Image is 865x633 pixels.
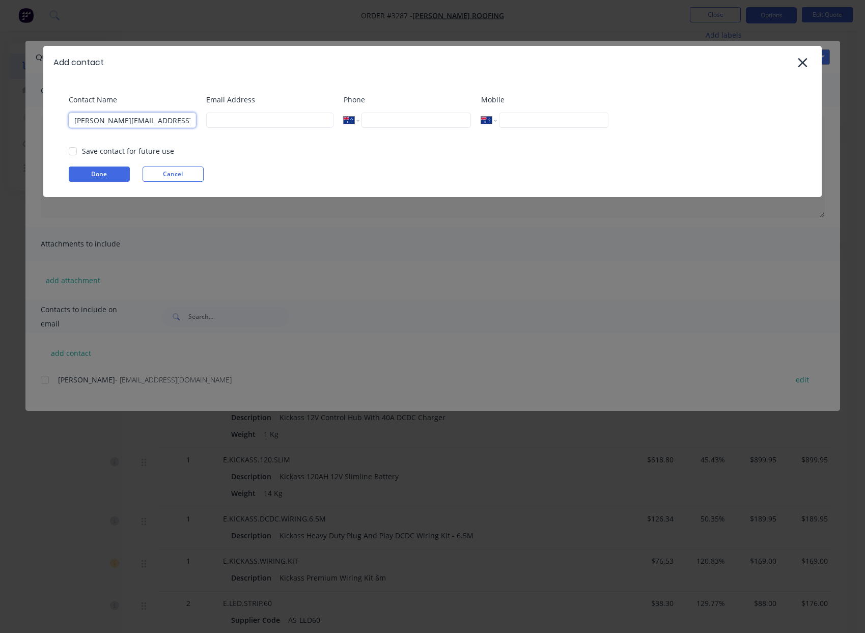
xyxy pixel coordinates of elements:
[69,94,196,105] label: Contact Name
[82,146,174,156] div: Save contact for future use
[143,167,204,182] button: Cancel
[69,167,130,182] button: Done
[481,94,608,105] label: Mobile
[206,94,333,105] label: Email Address
[53,57,104,69] div: Add contact
[344,94,471,105] label: Phone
